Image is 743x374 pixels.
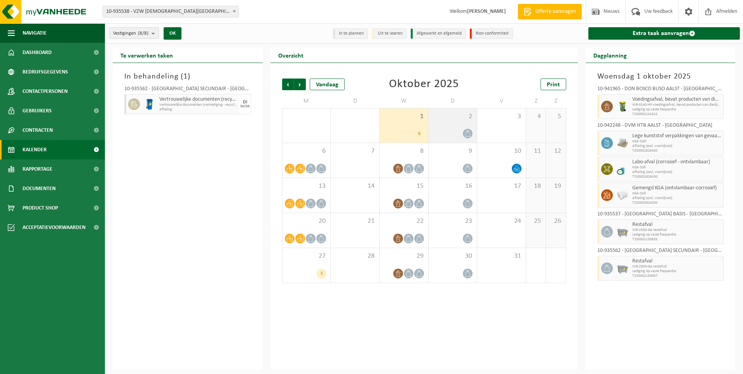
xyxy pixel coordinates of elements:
[240,105,249,108] div: 30/09
[286,147,327,156] span: 6
[632,107,722,112] span: Lediging op vaste frequentie
[103,6,239,17] span: 10-935538 - VZW PRIESTER DAENS COLLEGE - AALST
[518,4,582,19] a: Offerte aanvragen
[632,139,722,144] span: KGA Colli
[632,159,722,165] span: Labo-afval (corrosief - ontvlambaar)
[617,137,628,149] img: LP-PA-00000-WDN-11
[310,79,345,90] div: Vandaag
[481,182,522,190] span: 17
[550,112,562,121] span: 5
[481,112,522,121] span: 3
[530,112,542,121] span: 4
[433,182,473,190] span: 16
[335,182,375,190] span: 14
[632,144,722,149] span: Afhaling (excl. voorrijkost)
[617,101,628,112] img: WB-0140-HPE-GN-50
[632,112,722,117] span: T250002141612
[335,217,375,225] span: 21
[144,98,155,110] img: WB-0240-HPE-BE-09
[286,252,327,260] span: 27
[470,28,513,39] li: Non-conformiteit
[632,201,722,205] span: T250002826430
[632,191,722,196] span: KGA Colli
[429,94,478,108] td: D
[23,218,85,237] span: Acceptatievoorwaarden
[550,147,562,156] span: 12
[138,31,148,36] count: (8/8)
[282,79,294,90] span: Vorige
[286,182,327,190] span: 13
[183,73,188,80] span: 1
[530,182,542,190] span: 18
[477,94,526,108] td: V
[433,147,473,156] span: 9
[23,23,47,43] span: Navigatie
[632,175,722,179] span: T250002826430
[113,47,181,63] h2: Te verwerken taken
[632,222,722,228] span: Restafval
[546,94,566,108] td: Z
[294,79,306,90] span: Volgende
[632,264,722,269] span: WB-2500-GA restafval
[164,27,181,40] button: OK
[282,94,331,108] td: M
[23,82,68,101] span: Contactpersonen
[433,217,473,225] span: 23
[124,86,251,94] div: 10-935562 - [GEOGRAPHIC_DATA] SECUNDAIR - [GEOGRAPHIC_DATA]
[23,179,56,198] span: Documenten
[597,248,724,256] div: 10-935562 - [GEOGRAPHIC_DATA] SECUNDAIR - [GEOGRAPHIC_DATA]
[433,252,473,260] span: 30
[23,101,52,121] span: Gebruikers
[597,86,724,94] div: 10-941965 - DON BOSCO BUSO AALST - [GEOGRAPHIC_DATA]
[23,159,52,179] span: Rapportage
[526,94,546,108] td: Z
[433,112,473,121] span: 2
[632,96,722,103] span: Voedingsafval, bevat producten van dierlijke oorsprong, onverpakt, categorie 3
[481,252,522,260] span: 31
[632,103,722,107] span: WB-0140-HP voedingsafval, bevat producten van dierlijke oors
[467,9,506,14] strong: [PERSON_NAME]
[335,252,375,260] span: 28
[411,28,466,39] li: Afgewerkt en afgemeld
[632,232,722,237] span: Lediging op vaste frequentie
[23,121,53,140] span: Contracten
[597,123,724,131] div: 10-942248 - DVM HTB AALST - [GEOGRAPHIC_DATA]
[632,149,722,153] span: T250002826430
[23,62,68,82] span: Bedrijfsgegevens
[113,28,148,39] span: Vestigingen
[384,182,424,190] span: 15
[481,147,522,156] span: 10
[384,217,424,225] span: 22
[632,258,722,264] span: Restafval
[632,269,722,274] span: Lediging op vaste frequentie
[384,147,424,156] span: 8
[384,252,424,260] span: 29
[380,94,429,108] td: W
[550,182,562,190] span: 19
[632,133,722,139] span: Lege kunststof verpakkingen van gevaarlijke stoffen
[23,140,47,159] span: Kalender
[372,28,407,39] li: Uit te voeren
[481,217,522,225] span: 24
[243,100,247,105] div: DI
[586,47,635,63] h2: Dagplanning
[331,94,380,108] td: D
[335,147,375,156] span: 7
[159,96,237,103] span: Vertrouwelijke documenten (recyclage)
[632,228,722,232] span: WB-2500-GA restafval
[632,185,722,191] span: Gemengd KGA (ontvlambaar-corrosief)
[588,27,740,40] a: Extra taak aanvragen
[617,163,628,175] img: LP-OT-00060-CU
[270,47,311,63] h2: Overzicht
[541,79,566,90] a: Print
[384,112,424,121] span: 1
[333,28,368,39] li: In te plannen
[632,196,722,201] span: Afhaling (excl. voorrijkost)
[617,189,628,201] img: PB-LB-0680-HPE-GY-02
[597,71,724,82] h3: Woensdag 1 oktober 2025
[286,217,327,225] span: 20
[632,170,722,175] span: Afhaling (excl. voorrijkost)
[317,269,326,279] div: 5
[109,27,159,39] button: Vestigingen(8/8)
[103,6,238,17] span: 10-935538 - VZW PRIESTER DAENS COLLEGE - AALST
